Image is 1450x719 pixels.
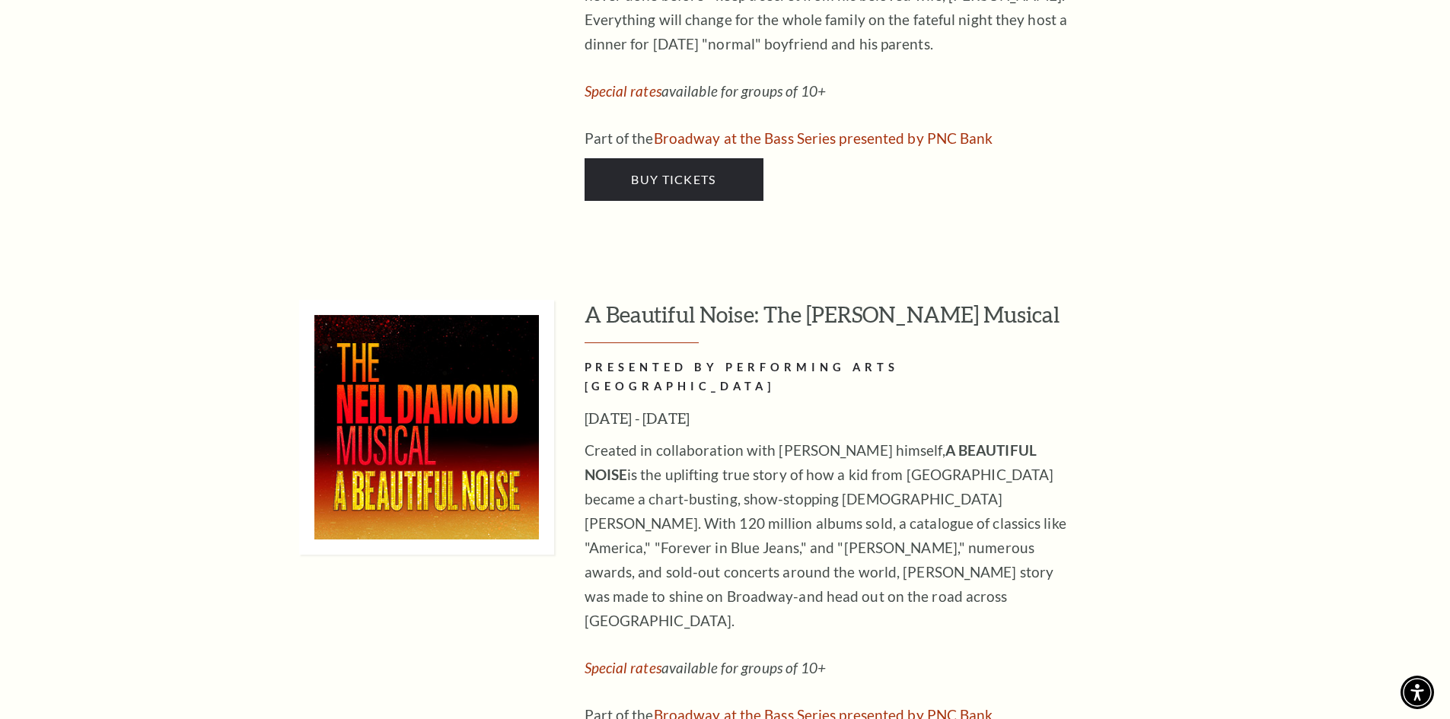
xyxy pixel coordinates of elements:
[585,441,1037,483] strong: A BEAUTIFUL NOISE
[1401,676,1434,709] div: Accessibility Menu
[585,300,1197,343] h3: A Beautiful Noise: The [PERSON_NAME] Musical
[585,406,1079,431] h3: [DATE] - [DATE]
[299,300,554,555] img: A Beautiful Noise: The Neil Diamond Musical
[585,126,1079,151] p: Part of the
[585,82,827,100] em: available for groups of 10+
[585,438,1079,633] p: Created in collaboration with [PERSON_NAME] himself, is the uplifting true story of how a kid fro...
[585,659,661,676] a: Special rates
[585,358,1079,396] h2: PRESENTED BY PERFORMING ARTS [GEOGRAPHIC_DATA]
[654,129,993,147] a: Broadway at the Bass Series presented by PNC Bank
[585,158,763,201] a: Buy Tickets
[585,82,661,100] a: Special rates
[585,659,827,676] em: available for groups of 10+
[631,172,715,186] span: Buy Tickets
